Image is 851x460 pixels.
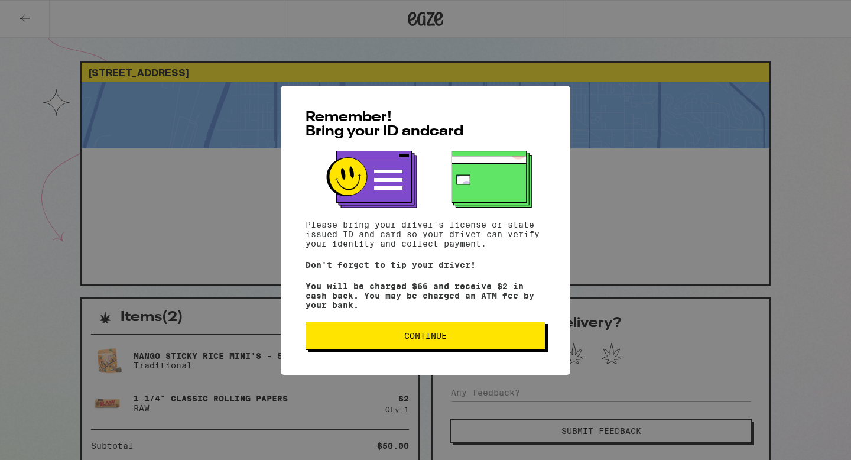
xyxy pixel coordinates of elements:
span: Continue [404,332,447,340]
p: Don't forget to tip your driver! [306,260,545,270]
p: You will be charged $66 and receive $2 in cash back. You may be charged an ATM fee by your bank. [306,281,545,310]
iframe: Opens a widget where you can find more information [775,425,839,454]
span: Remember! Bring your ID and card [306,111,463,139]
button: Continue [306,322,545,350]
p: Please bring your driver's license or state issued ID and card so your driver can verify your ide... [306,220,545,248]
